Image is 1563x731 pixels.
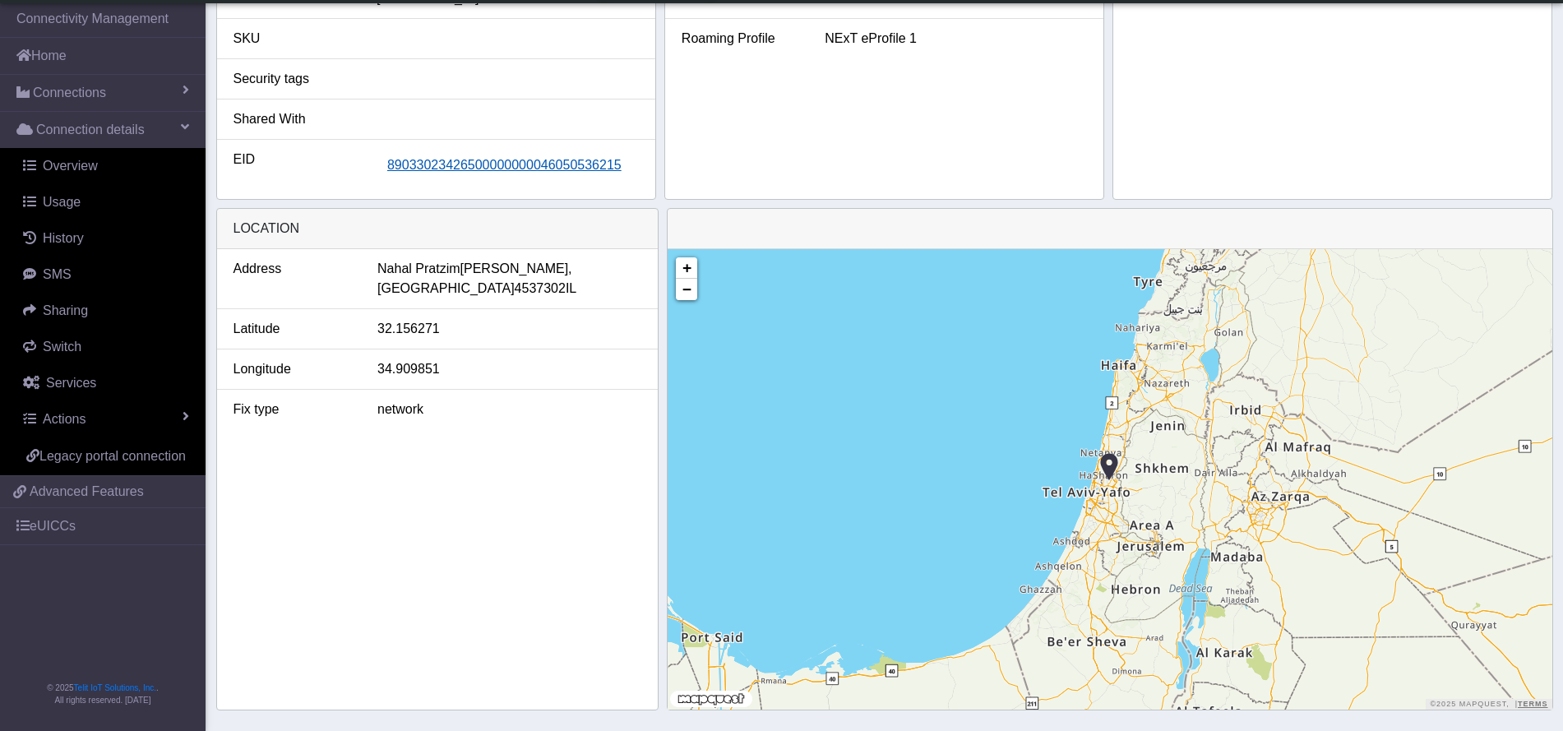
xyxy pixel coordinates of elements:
[43,231,84,245] span: History
[74,683,156,692] a: Telit IoT Solutions, Inc.
[7,401,206,437] a: Actions
[221,359,366,379] div: Longitude
[221,259,366,298] div: Address
[669,29,812,49] div: Roaming Profile
[43,159,98,173] span: Overview
[676,279,697,300] a: Zoom out
[7,293,206,329] a: Sharing
[46,376,96,390] span: Services
[39,449,186,463] span: Legacy portal connection
[7,257,206,293] a: SMS
[43,303,88,317] span: Sharing
[43,412,86,426] span: Actions
[43,267,72,281] span: SMS
[460,259,572,279] span: [PERSON_NAME],
[221,150,364,181] div: EID
[7,365,206,401] a: Services
[676,257,697,279] a: Zoom in
[566,279,576,298] span: IL
[387,158,622,172] span: 89033023426500000000046050536215
[1426,699,1551,710] div: ©2025 MapQuest, |
[365,359,654,379] div: 34.909851
[7,220,206,257] a: History
[30,482,144,502] span: Advanced Features
[221,69,364,89] div: Security tags
[221,109,364,129] div: Shared With
[1518,700,1548,708] a: Terms
[377,150,632,181] button: 89033023426500000000046050536215
[221,29,364,49] div: SKU
[377,259,460,279] span: Nahal Pratzim
[812,29,1099,49] div: NExT eProfile 1
[221,400,366,419] div: Fix type
[33,83,106,103] span: Connections
[36,120,145,140] span: Connection details
[365,400,654,419] div: network
[7,148,206,184] a: Overview
[43,340,81,354] span: Switch
[217,209,659,249] div: LOCATION
[377,279,515,298] span: [GEOGRAPHIC_DATA]
[221,319,366,339] div: Latitude
[43,195,81,209] span: Usage
[515,279,566,298] span: 4537302
[365,319,654,339] div: 32.156271
[7,329,206,365] a: Switch
[7,184,206,220] a: Usage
